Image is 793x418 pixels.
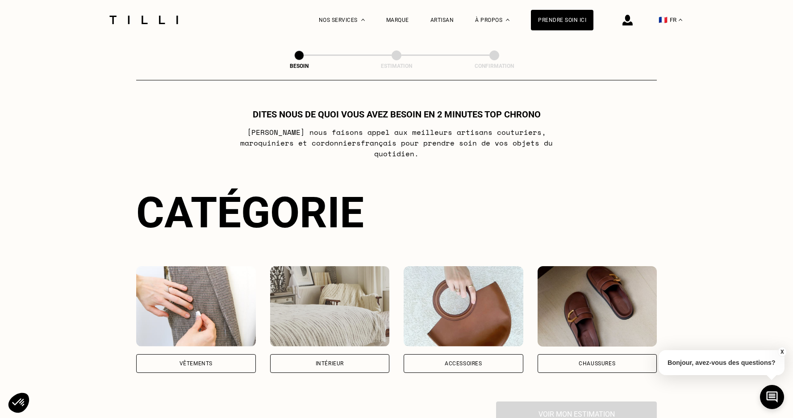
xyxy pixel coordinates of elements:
div: Besoin [255,63,344,69]
h1: Dites nous de quoi vous avez besoin en 2 minutes top chrono [253,109,541,120]
a: Artisan [430,17,454,23]
button: X [777,347,786,357]
img: Menu déroulant à propos [506,19,509,21]
p: Bonjour, avez-vous des questions? [659,350,785,375]
span: 🇫🇷 [659,16,668,24]
img: Chaussures [538,266,657,347]
a: Prendre soin ici [531,10,593,30]
div: Vêtements [179,361,213,366]
img: icône connexion [622,15,633,25]
div: Chaussures [579,361,615,366]
img: Intérieur [270,266,390,347]
div: Catégorie [136,188,657,238]
div: Intérieur [316,361,344,366]
p: [PERSON_NAME] nous faisons appel aux meilleurs artisans couturiers , maroquiniers et cordonniers ... [220,127,574,159]
img: Menu déroulant [361,19,365,21]
img: Logo du service de couturière Tilli [106,16,181,24]
img: menu déroulant [679,19,682,21]
img: Vêtements [136,266,256,347]
div: Estimation [352,63,441,69]
a: Marque [386,17,409,23]
div: Confirmation [450,63,539,69]
div: Accessoires [445,361,482,366]
img: Accessoires [404,266,523,347]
